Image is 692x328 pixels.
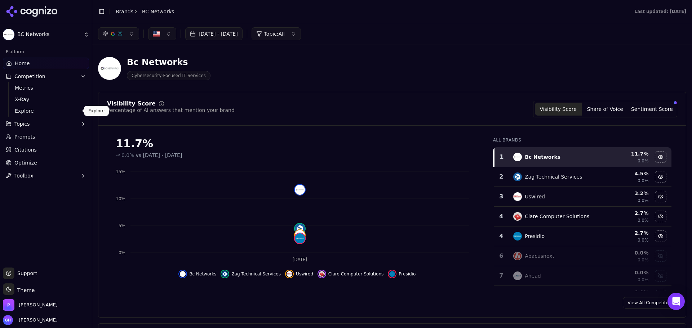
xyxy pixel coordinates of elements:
[264,30,285,37] span: Topic: All
[107,101,156,107] div: Visibility Score
[116,137,479,150] div: 11.7%
[88,108,105,114] p: Explore
[136,152,182,159] span: vs [DATE] - [DATE]
[602,170,648,177] div: 4.5 %
[525,272,541,279] div: Ahead
[3,315,13,325] img: Grace Hallen
[525,233,545,240] div: Presidio
[602,150,648,157] div: 11.7 %
[667,293,685,310] div: Open Intercom Messenger
[602,269,648,276] div: 0.0 %
[19,302,58,308] span: Perrill
[15,60,30,67] span: Home
[328,271,384,277] span: Clare Computer Solutions
[494,226,671,246] tr: 4presidioPresidio2.7%0.0%Hide presidio data
[116,169,125,174] tspan: 15%
[16,317,58,323] span: [PERSON_NAME]
[14,270,37,277] span: Support
[231,271,281,277] span: Zag Technical Services
[602,190,648,197] div: 3.2 %
[655,250,666,262] button: Show abacusnext data
[119,223,125,228] tspan: 5%
[127,57,210,68] div: Bc Networks
[513,192,522,201] img: uswired
[638,158,649,164] span: 0.0%
[3,71,89,82] button: Competition
[14,133,35,140] span: Prompts
[655,151,666,163] button: Hide bc networks data
[180,271,186,277] img: bc networks
[638,217,649,223] span: 0.0%
[497,192,506,201] div: 3
[494,187,671,207] tr: 3uswiredUswired3.2%0.0%Hide uswired data
[295,224,305,234] img: zag technical services
[602,289,648,296] div: 0.0 %
[14,146,37,153] span: Citations
[513,232,522,241] img: presidio
[3,46,89,58] div: Platform
[185,27,243,40] button: [DATE] - [DATE]
[296,271,313,277] span: Uswired
[655,290,666,301] button: Show ctp data systems data
[222,271,228,277] img: zag technical services
[119,250,125,255] tspan: 0%
[14,159,37,166] span: Optimize
[142,8,174,15] span: BC Networks
[634,9,686,14] div: Last updated: [DATE]
[3,157,89,169] a: Optimize
[497,252,506,260] div: 6
[513,212,522,221] img: clare computer solutions
[12,94,80,104] a: X-Ray
[494,147,671,167] tr: 1bc networksBc Networks11.7%0.0%Hide bc networks data
[3,315,58,325] button: Open user button
[319,271,325,277] img: clare computer solutions
[3,299,14,311] img: Perrill
[14,73,45,80] span: Competition
[513,252,522,260] img: abacusnext
[15,107,77,114] span: Explore
[3,144,89,156] a: Citations
[513,172,522,181] img: zag technical services
[121,152,134,159] span: 0.0%
[629,103,675,116] button: Sentiment Score
[602,229,648,237] div: 2.7 %
[655,191,666,202] button: Hide uswired data
[399,271,416,277] span: Presidio
[12,106,80,116] a: Explore
[3,118,89,130] button: Topics
[295,185,305,195] img: bc networks
[602,249,648,256] div: 0.0 %
[497,153,506,161] div: 1
[525,213,589,220] div: Clare Computer Solutions
[3,29,14,40] img: BC Networks
[655,230,666,242] button: Hide presidio data
[513,153,522,161] img: bc networks
[525,252,554,260] div: Abacusnext
[17,31,80,38] span: BC Networks
[98,57,121,80] img: BC Networks
[389,271,395,277] img: presidio
[285,270,313,278] button: Hide uswired data
[14,287,35,293] span: Theme
[582,103,629,116] button: Share of Voice
[116,8,174,15] nav: breadcrumb
[655,211,666,222] button: Hide clare computer solutions data
[14,120,30,127] span: Topics
[221,270,281,278] button: Hide zag technical services data
[318,270,384,278] button: Hide clare computer solutions data
[15,84,77,91] span: Metrics
[535,103,582,116] button: Visibility Score
[494,207,671,226] tr: 4clare computer solutionsClare Computer Solutions2.7%0.0%Hide clare computer solutions data
[127,71,210,80] span: Cybersecurity-Focused IT Services
[116,9,133,14] a: Brands
[107,107,235,114] div: Percentage of AI answers that mention your brand
[116,196,125,201] tspan: 10%
[638,178,649,184] span: 0.0%
[189,271,216,277] span: Bc Networks
[494,246,671,266] tr: 6abacusnextAbacusnext0.0%0.0%Show abacusnext data
[388,270,416,278] button: Hide presidio data
[295,233,305,243] img: presidio
[525,173,582,180] div: Zag Technical Services
[493,137,671,143] div: All Brands
[497,212,506,221] div: 4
